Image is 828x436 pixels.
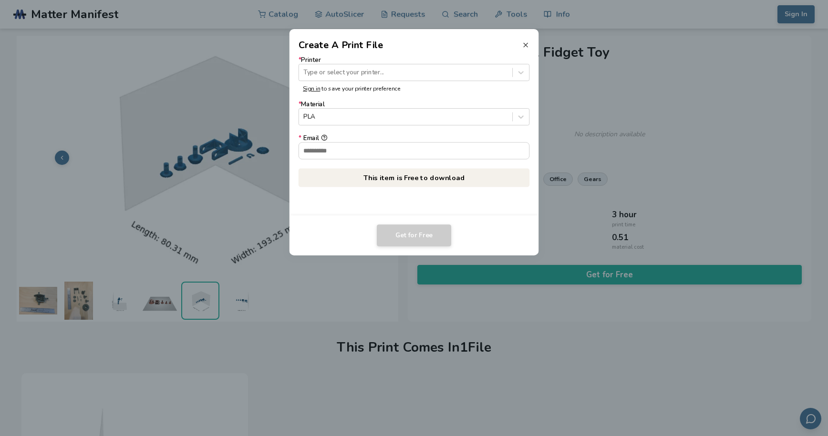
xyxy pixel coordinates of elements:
p: to save your printer preference [303,86,525,92]
label: Material [299,101,530,125]
input: *Email [299,142,529,159]
p: This item is Free to download [299,168,530,187]
button: Get for Free [377,224,451,246]
div: Email [299,135,530,142]
button: *Email [321,135,327,141]
label: Printer [299,57,530,81]
input: *MaterialPLA [303,113,305,121]
a: Sign in [303,85,320,92]
h2: Create A Print File [299,38,383,52]
input: *PrinterType or select your printer... [303,69,305,76]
